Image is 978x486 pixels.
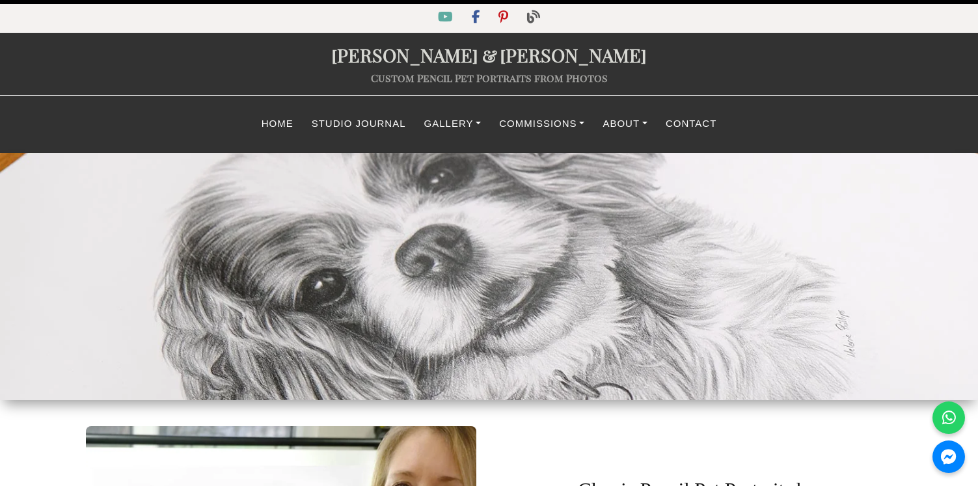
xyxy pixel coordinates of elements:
a: Home [252,111,303,137]
a: About [593,111,657,137]
a: YouTube [430,12,463,23]
a: Custom Pencil Pet Portraits from Photos [371,71,608,85]
a: Gallery [415,111,491,137]
span: & [478,42,500,67]
a: [PERSON_NAME]&[PERSON_NAME] [331,42,647,67]
a: Blog [519,12,548,23]
a: Studio Journal [303,111,415,137]
a: Commissions [490,111,593,137]
a: WhatsApp [932,401,965,434]
a: Contact [657,111,726,137]
a: Facebook [464,12,491,23]
a: Pinterest [491,12,519,23]
a: Messenger [932,440,965,473]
